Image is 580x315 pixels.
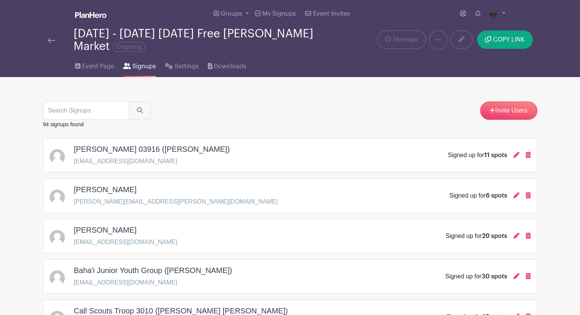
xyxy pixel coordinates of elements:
[113,42,145,52] span: Ongoing
[175,62,199,71] span: Settings
[313,11,350,17] span: Event Invites
[208,53,246,77] a: Downloads
[48,38,55,43] img: back-arrow-29a5d9b10d5bd6ae65dc969a981735edf675c4d7a1fe02e03b50dbd4ba3cdb55.svg
[482,273,507,280] span: 30 spots
[74,266,232,275] h5: Baha'i Junior Youth Group ([PERSON_NAME])
[74,197,278,206] p: [PERSON_NAME][EMAIL_ADDRESS][PERSON_NAME][DOMAIN_NAME]
[50,230,65,245] img: default-ce2991bfa6775e67f084385cd625a349d9dcbb7a52a09fb2fda1e96e2d18dcdb.png
[448,151,507,160] div: Signed up for
[74,225,137,235] h5: [PERSON_NAME]
[50,270,65,286] img: default-ce2991bfa6775e67f084385cd625a349d9dcbb7a52a09fb2fda1e96e2d18dcdb.png
[74,145,230,154] h5: [PERSON_NAME] 03916 ([PERSON_NAME])
[493,37,525,43] span: COPY LINK
[449,191,507,200] div: Signed up for
[123,53,156,77] a: Signups
[486,193,507,199] span: 6 spots
[74,238,177,247] p: [EMAIL_ADDRESS][DOMAIN_NAME]
[82,62,114,71] span: Event Page
[43,101,129,120] input: Search Signups
[445,272,507,281] div: Signed up for
[393,35,418,44] span: Message
[165,53,198,77] a: Settings
[214,62,246,71] span: Downloads
[482,233,507,239] span: 20 spots
[75,53,114,77] a: Event Page
[477,31,532,49] button: COPY LINK
[480,101,537,120] a: Invite Users
[50,190,65,205] img: default-ce2991bfa6775e67f084385cd625a349d9dcbb7a52a09fb2fda1e96e2d18dcdb.png
[262,11,296,17] span: My Signups
[221,11,242,17] span: Groups
[484,152,507,158] span: 11 spots
[132,62,156,71] span: Signups
[445,231,507,241] div: Signed up for
[377,31,426,49] a: Message
[487,8,499,20] img: Untitled-Artwork%20(4).png
[74,185,137,194] h5: [PERSON_NAME]
[75,12,106,18] img: logo_white-6c42ec7e38ccf1d336a20a19083b03d10ae64f83f12c07503d8b9e83406b4c7d.svg
[50,149,65,164] img: default-ce2991bfa6775e67f084385cd625a349d9dcbb7a52a09fb2fda1e96e2d18dcdb.png
[74,27,321,53] div: [DATE] - [DATE] [DATE] Free [PERSON_NAME] Market
[74,157,236,166] p: [EMAIL_ADDRESS][DOMAIN_NAME]
[74,278,238,287] p: [EMAIL_ADDRESS][DOMAIN_NAME]
[43,121,84,127] small: 94 signups found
